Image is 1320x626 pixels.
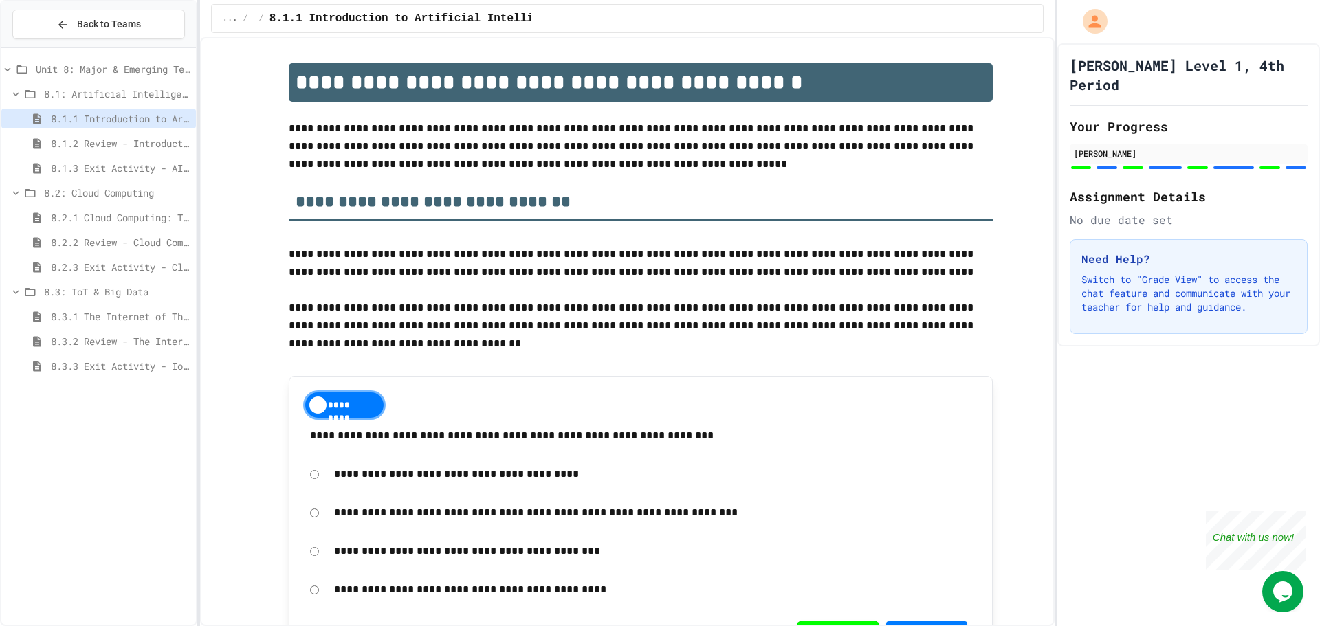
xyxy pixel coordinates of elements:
span: ... [223,13,238,24]
span: 8.3.3 Exit Activity - IoT Data Detective Challenge [51,359,190,373]
h2: Assignment Details [1070,187,1308,206]
span: / [259,13,264,24]
span: 8.1.2 Review - Introduction to Artificial Intelligence [51,136,190,150]
div: No due date set [1070,212,1308,228]
span: Unit 8: Major & Emerging Technologies [36,62,190,76]
div: My Account [1068,5,1111,37]
button: Back to Teams [12,10,185,39]
span: 8.2.2 Review - Cloud Computing [51,235,190,249]
span: 8.2: Cloud Computing [44,186,190,200]
p: Switch to "Grade View" to access the chat feature and communicate with your teacher for help and ... [1081,273,1296,314]
span: 8.2.1 Cloud Computing: Transforming the Digital World [51,210,190,225]
div: [PERSON_NAME] [1074,147,1303,159]
span: 8.1.3 Exit Activity - AI Detective [51,161,190,175]
span: 8.1.1 Introduction to Artificial Intelligence [51,111,190,126]
span: 8.3.2 Review - The Internet of Things and Big Data [51,334,190,348]
span: 8.3.1 The Internet of Things and Big Data: Our Connected Digital World [51,309,190,324]
span: Back to Teams [77,17,141,32]
h2: Your Progress [1070,117,1308,136]
span: 8.1: Artificial Intelligence Basics [44,87,190,101]
span: 8.3: IoT & Big Data [44,284,190,299]
iframe: chat widget [1262,571,1306,612]
span: 8.1.1 Introduction to Artificial Intelligence [269,10,566,27]
span: / [243,13,247,24]
h3: Need Help? [1081,251,1296,267]
span: 8.2.3 Exit Activity - Cloud Service Detective [51,260,190,274]
h1: [PERSON_NAME] Level 1, 4th Period [1070,56,1308,94]
iframe: chat widget [1206,511,1306,570]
